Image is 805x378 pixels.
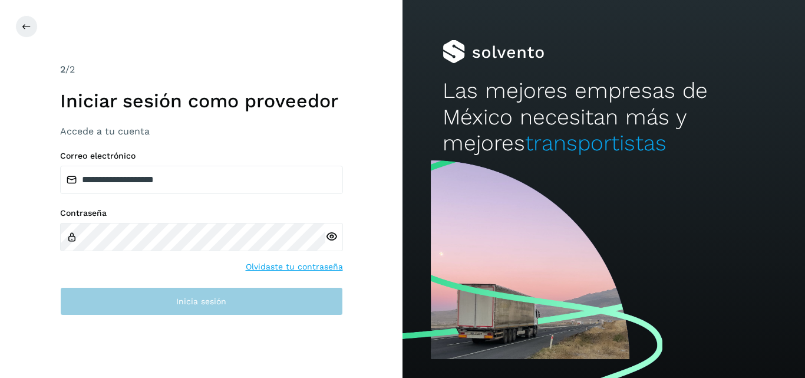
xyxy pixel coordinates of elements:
span: transportistas [525,130,667,156]
label: Correo electrónico [60,151,343,161]
h2: Las mejores empresas de México necesitan más y mejores [443,78,764,156]
button: Inicia sesión [60,287,343,315]
h1: Iniciar sesión como proveedor [60,90,343,112]
div: /2 [60,63,343,77]
a: Olvidaste tu contraseña [246,261,343,273]
span: Inicia sesión [176,297,226,305]
label: Contraseña [60,208,343,218]
h3: Accede a tu cuenta [60,126,343,137]
span: 2 [60,64,65,75]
